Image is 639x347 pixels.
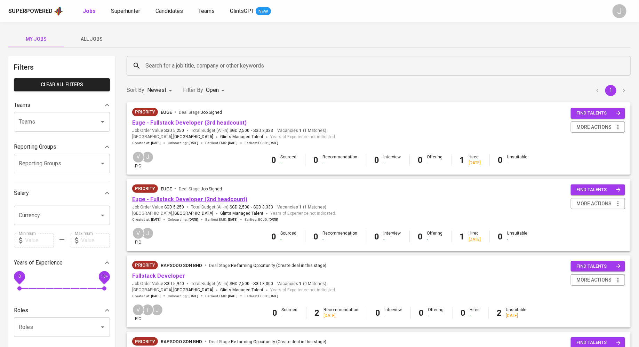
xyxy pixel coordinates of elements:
p: Newest [147,86,166,94]
div: Recommendation [324,307,359,319]
div: Unsuitable [506,307,527,319]
div: Sourced [281,154,297,166]
div: - [470,313,480,319]
span: - [251,128,252,134]
div: - [384,237,401,243]
span: Deal Stage : [209,263,326,268]
span: euge [161,110,172,115]
b: 0 [498,232,503,242]
div: Unsuitable [507,154,528,166]
b: 0 [314,155,319,165]
button: more actions [571,274,625,286]
span: Priority [132,262,158,269]
span: more actions [576,199,612,208]
div: Recommendation [323,154,358,166]
b: 0 [419,308,424,318]
span: [DATE] [269,141,278,145]
div: V [132,151,144,163]
span: Priority [132,109,158,116]
div: Hired [469,154,481,166]
span: [DATE] [269,217,278,222]
span: Earliest EMD : [205,141,238,145]
span: [DATE] [228,217,238,222]
span: Total Budget (All-In) [191,281,273,287]
div: - [384,160,401,166]
button: find talents [571,184,625,195]
div: Offering [428,307,444,319]
button: Open [98,117,107,127]
b: 0 [273,308,278,318]
span: euge [161,186,172,191]
b: 1 [460,155,465,165]
span: Total Budget (All-In) [191,128,273,134]
span: Glints Managed Talent [220,134,263,139]
span: SGD 2,500 [230,204,249,210]
div: Interview [385,307,402,319]
span: All Jobs [68,35,115,44]
span: Earliest EMD : [205,217,238,222]
div: New Job received from Demand Team [132,184,158,193]
b: Jobs [83,8,96,14]
span: Onboarding : [168,294,198,299]
span: Priority [132,185,158,192]
b: 2 [497,308,502,318]
div: Roles [14,303,110,317]
span: SGD 2,500 [230,281,249,287]
span: Onboarding : [168,217,198,222]
img: app logo [54,6,63,16]
span: [DATE] [151,217,161,222]
span: 10+ [101,274,108,279]
span: Earliest ECJD : [245,217,278,222]
span: Earliest EMD : [205,294,238,299]
a: Superpoweredapp logo [8,6,63,16]
span: Open [206,87,219,93]
div: Recommendation [323,230,358,242]
span: [DATE] [151,294,161,299]
span: Created at : [132,141,161,145]
div: - [281,160,297,166]
b: 2 [315,308,320,318]
div: - [428,313,444,319]
span: Teams [198,8,215,14]
p: Salary [14,189,29,197]
div: pic [132,151,144,169]
div: - [427,160,443,166]
span: Job Order Value [132,128,184,134]
span: [GEOGRAPHIC_DATA] , [132,210,213,217]
span: Rapsodo Sdn Bhd [161,263,202,268]
button: Open [98,211,107,220]
span: SGD 5,250 [164,204,184,210]
span: Deal Stage : [179,110,222,115]
span: Job Signed [201,110,222,115]
span: Created at : [132,217,161,222]
span: Total Budget (All-In) [191,204,273,210]
span: 1 [298,128,302,134]
div: Years of Experience [14,256,110,270]
div: J [613,4,626,18]
button: more actions [571,121,625,133]
span: [GEOGRAPHIC_DATA] [173,210,213,217]
span: Onboarding : [168,141,198,145]
span: find talents [576,339,621,347]
span: find talents [576,186,621,194]
div: Offering [427,154,443,166]
div: J [142,227,154,239]
span: 0 [18,274,21,279]
a: Superhunter [111,7,142,16]
button: page 1 [605,85,616,96]
span: Re-farming Opportunity (Create deal in this stage) [231,339,326,344]
button: Open [98,322,107,332]
span: find talents [576,262,621,270]
span: Priority [132,338,158,345]
span: Job Order Value [132,281,184,287]
span: NEW [256,8,271,15]
span: Job Signed [201,187,222,191]
div: Superpowered [8,7,53,15]
span: [GEOGRAPHIC_DATA] [173,134,213,141]
div: [DATE] [469,160,481,166]
span: Years of Experience not indicated. [270,287,336,294]
span: - [251,204,252,210]
a: Jobs [83,7,97,16]
div: Interview [384,154,401,166]
a: Euge - Fullstack Developer (2nd headcount) [132,196,247,203]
